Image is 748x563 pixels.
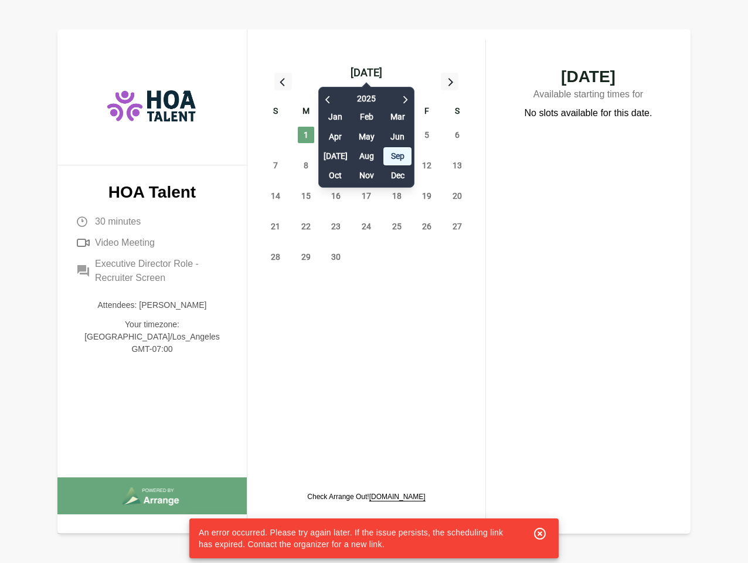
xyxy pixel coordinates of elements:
[298,127,314,143] span: Monday, September 1, 2025
[298,218,314,235] span: Monday, September 22, 2025
[509,69,667,85] span: [DATE]
[389,188,405,204] span: Thursday, September 18, 2025
[351,65,382,81] div: [DATE]
[419,218,435,235] span: Friday, September 26, 2025
[419,188,435,204] span: Friday, September 19, 2025
[449,127,465,143] span: Saturday, September 6, 2025
[298,249,314,265] span: Monday, September 29, 2025
[307,492,425,501] p: Check Arrange Out!
[449,188,465,204] span: Saturday, September 20, 2025
[419,157,435,174] span: Friday, September 12, 2025
[95,257,228,285] span: Executive Director Role - Recruiter Screen
[358,218,375,235] span: Wednesday, September 24, 2025
[199,528,503,549] span: An error occurred. Please try again later. If the issue persists, the scheduling link has expired...
[298,188,314,204] span: Monday, September 15, 2025
[298,157,314,174] span: Monday, September 8, 2025
[267,188,284,204] span: Sunday, September 14, 2025
[525,106,652,120] p: No slots available for this date.
[260,104,291,120] div: S
[76,318,228,355] p: Your timezone: [GEOGRAPHIC_DATA]/Los_Angeles GMT-07:00
[291,104,321,120] div: M
[412,104,443,120] div: F
[449,218,465,235] span: Saturday, September 27, 2025
[76,184,228,201] p: HOA Talent
[369,493,426,501] a: [DOMAIN_NAME]
[419,127,435,143] span: Friday, September 5, 2025
[328,218,344,235] span: Tuesday, September 23, 2025
[389,218,405,235] span: Thursday, September 25, 2025
[76,299,228,311] p: Attendees: [PERSON_NAME]
[95,236,155,250] span: Video Meeting
[509,85,667,106] p: Available starting times for
[328,188,344,204] span: Tuesday, September 16, 2025
[95,215,141,229] span: 30 minutes
[449,157,465,174] span: Saturday, September 13, 2025
[267,249,284,265] span: Sunday, September 28, 2025
[267,157,284,174] span: Sunday, September 7, 2025
[267,218,284,235] span: Sunday, September 21, 2025
[328,249,344,265] span: Tuesday, September 30, 2025
[358,188,375,204] span: Wednesday, September 17, 2025
[442,104,472,120] div: S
